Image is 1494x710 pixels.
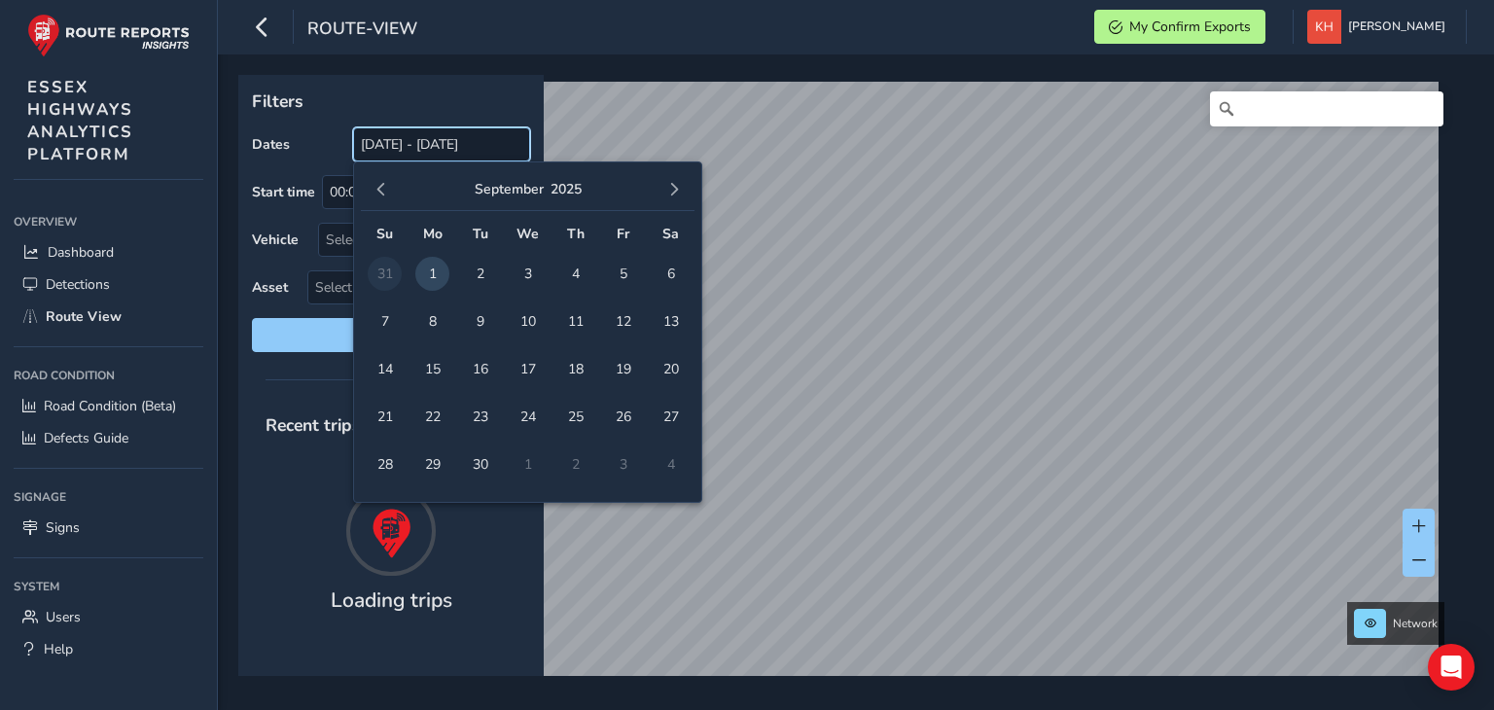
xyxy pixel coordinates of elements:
[558,352,592,386] span: 18
[606,352,640,386] span: 19
[252,89,530,114] p: Filters
[368,304,402,338] span: 7
[44,397,176,415] span: Road Condition (Beta)
[1307,10,1341,44] img: diamond-layout
[415,304,449,338] span: 8
[415,257,449,291] span: 1
[44,640,73,658] span: Help
[558,257,592,291] span: 4
[654,400,688,434] span: 27
[267,326,516,344] span: Reset filters
[423,225,443,243] span: Mo
[511,352,545,386] span: 17
[14,482,203,512] div: Signage
[252,135,290,154] label: Dates
[516,225,539,243] span: We
[368,352,402,386] span: 14
[48,243,114,262] span: Dashboard
[14,633,203,665] a: Help
[654,352,688,386] span: 20
[567,225,585,243] span: Th
[1428,644,1475,691] div: Open Intercom Messenger
[14,601,203,633] a: Users
[245,82,1439,698] canvas: Map
[662,225,679,243] span: Sa
[44,429,128,447] span: Defects Guide
[654,304,688,338] span: 13
[308,271,497,303] span: Select an asset code
[252,278,288,297] label: Asset
[14,512,203,544] a: Signs
[46,275,110,294] span: Detections
[1129,18,1251,36] span: My Confirm Exports
[511,400,545,434] span: 24
[617,225,629,243] span: Fr
[415,352,449,386] span: 15
[376,225,393,243] span: Su
[27,14,190,57] img: rr logo
[558,304,592,338] span: 11
[463,447,497,481] span: 30
[46,518,80,537] span: Signs
[511,304,545,338] span: 10
[14,236,203,268] a: Dashboard
[463,304,497,338] span: 9
[511,257,545,291] span: 3
[1210,91,1443,126] input: Search
[46,307,122,326] span: Route View
[252,318,530,352] button: Reset filters
[475,180,544,198] button: September
[368,447,402,481] span: 28
[1094,10,1265,44] button: My Confirm Exports
[463,352,497,386] span: 16
[473,225,488,243] span: Tu
[14,207,203,236] div: Overview
[415,400,449,434] span: 22
[606,257,640,291] span: 5
[14,572,203,601] div: System
[368,400,402,434] span: 21
[14,422,203,454] a: Defects Guide
[331,588,452,613] h4: Loading trips
[551,180,582,198] button: 2025
[1393,616,1438,631] span: Network
[1348,10,1445,44] span: [PERSON_NAME]
[415,447,449,481] span: 29
[654,257,688,291] span: 6
[1307,10,1452,44] button: [PERSON_NAME]
[558,400,592,434] span: 25
[252,183,315,201] label: Start time
[307,17,417,44] span: route-view
[27,76,133,165] span: ESSEX HIGHWAYS ANALYTICS PLATFORM
[606,400,640,434] span: 26
[606,304,640,338] span: 12
[252,231,299,249] label: Vehicle
[463,257,497,291] span: 2
[14,301,203,333] a: Route View
[252,400,374,450] span: Recent trips
[14,390,203,422] a: Road Condition (Beta)
[46,608,81,626] span: Users
[463,400,497,434] span: 23
[14,268,203,301] a: Detections
[14,361,203,390] div: Road Condition
[319,224,497,256] div: Select vehicle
